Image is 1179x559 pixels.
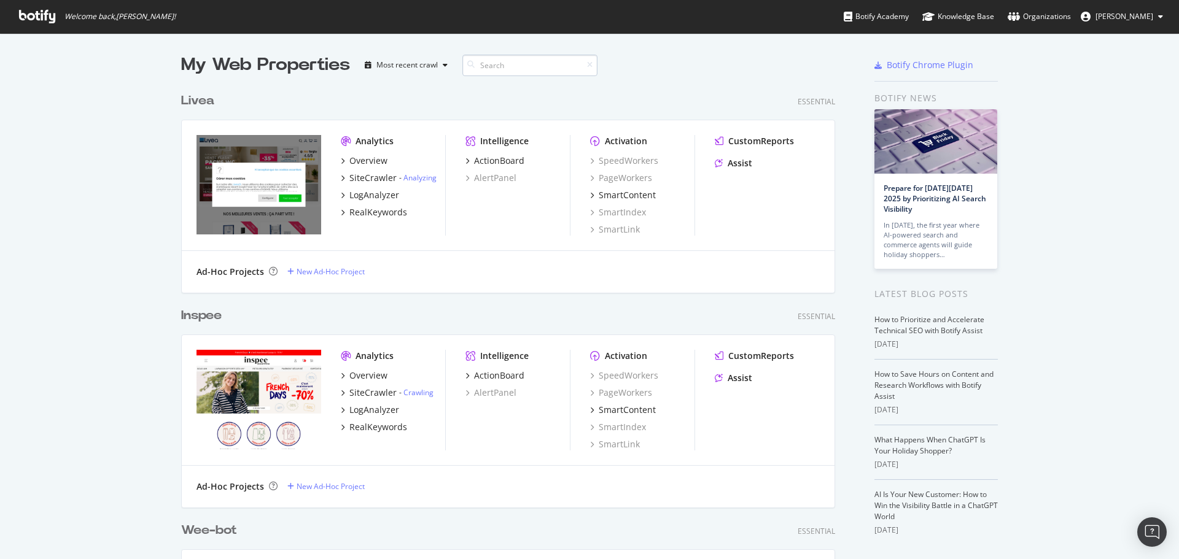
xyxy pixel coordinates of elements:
[462,55,597,76] input: Search
[590,206,646,218] a: SmartIndex
[874,339,998,350] div: [DATE]
[922,10,994,23] div: Knowledge Base
[403,387,434,398] a: Crawling
[349,172,397,184] div: SiteCrawler
[349,404,399,416] div: LogAnalyzer
[798,96,835,107] div: Essential
[349,387,397,399] div: SiteCrawler
[399,387,434,398] div: -
[590,421,646,433] a: SmartIndex
[715,157,752,169] a: Assist
[341,172,437,184] a: SiteCrawler- Analyzing
[884,183,986,214] a: Prepare for [DATE][DATE] 2025 by Prioritizing AI Search Visibility
[844,10,909,23] div: Botify Academy
[605,350,647,362] div: Activation
[715,350,794,362] a: CustomReports
[590,369,658,382] a: SpeedWorkers
[196,350,321,449] img: www.inspee.com
[349,189,399,201] div: LogAnalyzer
[465,155,524,167] a: ActionBoard
[181,53,350,77] div: My Web Properties
[728,350,794,362] div: CustomReports
[715,372,752,384] a: Assist
[399,172,437,183] div: -
[349,206,407,218] div: RealKeywords
[341,421,407,433] a: RealKeywords
[356,135,394,147] div: Analytics
[196,266,264,278] div: Ad-Hoc Projects
[874,404,998,415] div: [DATE]
[341,404,399,416] a: LogAnalyzer
[349,421,407,433] div: RealKeywords
[349,155,387,167] div: Overview
[874,109,997,174] img: Prepare for Black Friday 2025 by Prioritizing AI Search Visibility
[341,155,387,167] a: Overview
[341,387,434,399] a: SiteCrawler- Crawling
[474,155,524,167] div: ActionBoard
[590,172,652,184] a: PageWorkers
[181,522,237,539] div: Wee-bot
[465,369,524,382] a: ActionBoard
[474,369,524,382] div: ActionBoard
[874,459,998,470] div: [DATE]
[349,369,387,382] div: Overview
[287,266,365,277] a: New Ad-Hoc Project
[196,480,264,493] div: Ad-Hoc Projects
[590,387,652,399] a: PageWorkers
[590,155,658,167] a: SpeedWorkers
[403,172,437,183] a: Analyzing
[884,220,988,260] div: In [DATE], the first year where AI-powered search and commerce agents will guide holiday shoppers…
[874,314,984,336] a: How to Prioritize and Accelerate Technical SEO with Botify Assist
[887,59,973,71] div: Botify Chrome Plugin
[798,526,835,536] div: Essential
[599,189,656,201] div: SmartContent
[181,307,227,325] a: Inspee
[590,438,640,450] a: SmartLink
[181,307,222,325] div: Inspee
[715,135,794,147] a: CustomReports
[341,369,387,382] a: Overview
[874,489,998,522] a: AI Is Your New Customer: How to Win the Visibility Battle in a ChatGPT World
[874,59,973,71] a: Botify Chrome Plugin
[728,135,794,147] div: CustomReports
[360,55,453,75] button: Most recent crawl
[64,12,176,21] span: Welcome back, [PERSON_NAME] !
[874,525,998,536] div: [DATE]
[297,266,365,277] div: New Ad-Hoc Project
[465,172,516,184] a: AlertPanel
[599,404,656,416] div: SmartContent
[196,135,321,234] img: livea.fr
[798,311,835,322] div: Essential
[874,287,998,301] div: Latest Blog Posts
[1071,7,1173,26] button: [PERSON_NAME]
[181,92,219,110] a: Livea
[874,369,994,401] a: How to Save Hours on Content and Research Workflows with Botify Assist
[480,350,529,362] div: Intelligence
[590,189,656,201] a: SmartContent
[874,434,986,456] a: What Happens When ChatGPT Is Your Holiday Shopper?
[1008,10,1071,23] div: Organizations
[728,372,752,384] div: Assist
[590,223,640,236] a: SmartLink
[341,206,407,218] a: RealKeywords
[874,91,998,105] div: Botify news
[605,135,647,147] div: Activation
[1095,11,1153,21] span: Olivier Job
[341,189,399,201] a: LogAnalyzer
[356,350,394,362] div: Analytics
[590,404,656,416] a: SmartContent
[287,481,365,492] a: New Ad-Hoc Project
[376,61,438,69] div: Most recent crawl
[465,387,516,399] a: AlertPanel
[181,92,214,110] div: Livea
[1137,517,1167,547] div: Open Intercom Messenger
